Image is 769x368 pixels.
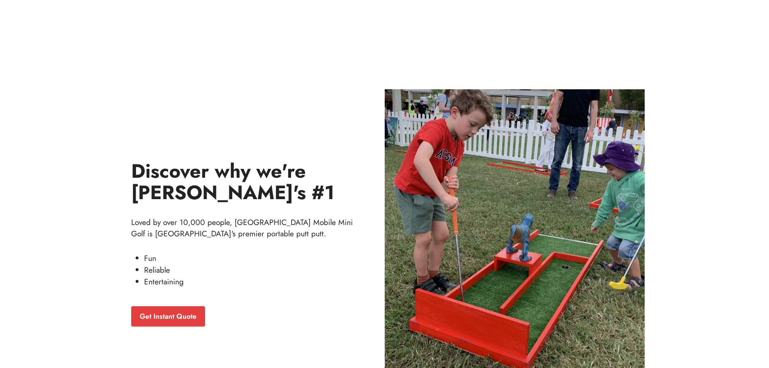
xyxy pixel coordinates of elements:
span: Reliable [144,264,170,275]
span: Entertaining [144,276,184,287]
a: Get Instant Quote [131,306,205,326]
span: Fun [144,252,156,264]
strong: Discover why we're [PERSON_NAME]'s #1 [131,157,334,206]
p: Loved by over 10,000 people, [GEOGRAPHIC_DATA] Mobile Mini Golf is [GEOGRAPHIC_DATA]'s premier po... [131,217,365,240]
